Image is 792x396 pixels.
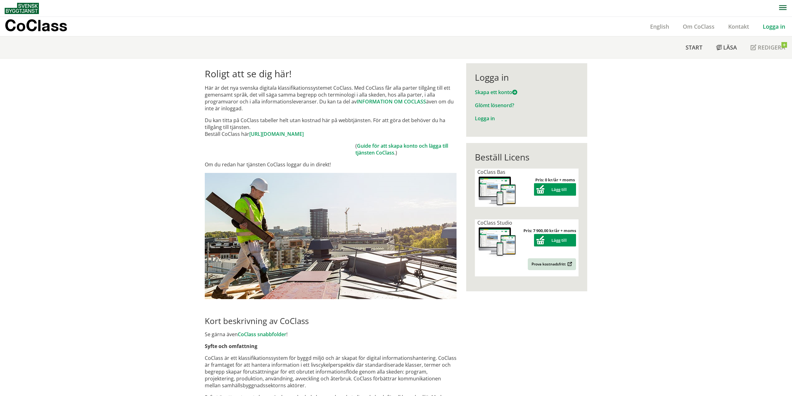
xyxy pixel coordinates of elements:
[643,23,676,30] a: English
[238,331,286,338] a: CoClass snabbfolder
[475,115,495,122] a: Logga in
[355,142,457,156] td: ( .)
[679,36,709,58] a: Start
[756,23,792,30] a: Logga in
[566,262,572,266] img: Outbound.png
[5,3,39,14] img: Svensk Byggtjänst
[5,22,67,29] p: CoClass
[205,117,457,137] p: Du kan titta på CoClass tabeller helt utan kostnad här på webbtjänsten. För att göra det behöver ...
[534,183,576,196] button: Lägg till
[477,169,505,175] span: CoClass Bas
[355,142,448,156] a: Guide för att skapa konto och lägga till tjänsten CoClass
[5,17,81,36] a: CoClass
[534,187,576,192] a: Lägg till
[205,331,457,338] p: Se gärna även !
[523,228,576,233] strong: Pris: 7 900,00 kr/år + moms
[475,72,579,83] div: Logga in
[205,68,457,79] h1: Roligt att se dig här!
[477,175,517,207] img: coclass-license.jpg
[721,23,756,30] a: Kontakt
[205,316,457,326] h2: Kort beskrivning av CoClass
[723,44,737,51] span: Läsa
[205,343,257,350] strong: Syfte och omfattning
[249,131,304,137] a: [URL][DOMAIN_NAME]
[535,177,575,183] strong: Pris: 0 kr/år + moms
[205,173,457,299] img: login.jpg
[475,89,517,96] a: Skapa ett konto
[709,36,744,58] a: Läsa
[528,258,576,270] a: Prova kostnadsfritt
[357,98,426,105] a: INFORMATION OM COCLASS
[475,102,514,109] a: Glömt lösenord?
[205,161,457,168] p: Om du redan har tjänsten CoClass loggar du in direkt!
[205,84,457,112] p: Här är det nya svenska digitala klassifikationssystemet CoClass. Med CoClass får alla parter till...
[475,152,579,162] div: Beställ Licens
[477,219,512,226] span: CoClass Studio
[205,355,457,389] p: CoClass är ett klassifikationssystem för byggd miljö och är skapat för digital informationshanter...
[534,234,576,246] button: Lägg till
[686,44,702,51] span: Start
[676,23,721,30] a: Om CoClass
[477,226,517,258] img: coclass-license.jpg
[534,237,576,243] a: Lägg till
